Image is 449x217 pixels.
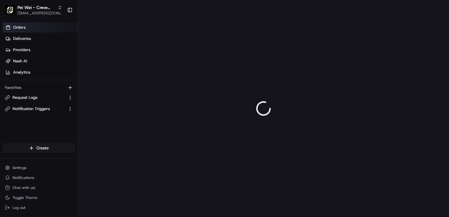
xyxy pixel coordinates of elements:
[62,155,75,159] span: Pylon
[97,80,113,87] button: See all
[12,139,48,146] span: Knowledge Base
[13,47,30,53] span: Providers
[2,22,78,32] a: Orders
[5,106,65,112] a: Notification Triggers
[28,60,102,66] div: Start new chat
[44,154,75,159] a: Powered byPylon
[2,173,75,182] button: Notifications
[13,36,31,41] span: Deliveries
[6,108,16,118] img: Masood Aslam
[6,60,17,71] img: 1736555255976-a54dd68f-1ca7-489b-9aae-adbdc363a1c4
[55,113,68,118] span: [DATE]
[2,83,75,93] div: Favorites
[2,193,75,202] button: Toggle Theme
[52,113,54,118] span: •
[13,60,24,71] img: 9188753566659_6852d8bf1fb38e338040_72.png
[2,163,75,172] button: Settings
[2,45,78,55] a: Providers
[13,70,30,75] span: Analytics
[2,93,75,103] button: Request Logs
[28,66,86,71] div: We're available if you need us!
[12,195,37,200] span: Toggle Theme
[12,106,50,112] span: Notification Triggers
[6,81,42,86] div: Past conversations
[12,165,27,170] span: Settings
[12,205,25,210] span: Log out
[53,140,58,145] div: 💻
[50,137,103,148] a: 💻API Documentation
[2,56,78,66] a: Nash AI
[19,97,51,102] span: [PERSON_NAME]
[2,143,75,153] button: Create
[52,97,54,102] span: •
[6,91,16,101] img: Brittany Newman
[12,95,37,100] span: Request Logs
[19,113,51,118] span: [PERSON_NAME]
[6,140,11,145] div: 📗
[2,34,78,44] a: Deliveries
[55,97,68,102] span: [DATE]
[13,25,26,30] span: Orders
[12,175,34,180] span: Notifications
[12,97,17,102] img: 1736555255976-a54dd68f-1ca7-489b-9aae-adbdc363a1c4
[5,5,15,15] img: Pei Wei - Creve Coeur
[5,95,65,100] a: Request Logs
[4,137,50,148] a: 📗Knowledge Base
[6,25,113,35] p: Welcome 👋
[13,58,27,64] span: Nash AI
[12,185,35,190] span: Chat with us!
[106,61,113,69] button: Start new chat
[2,183,75,192] button: Chat with us!
[59,139,100,146] span: API Documentation
[12,114,17,119] img: 1736555255976-a54dd68f-1ca7-489b-9aae-adbdc363a1c4
[2,203,75,212] button: Log out
[2,67,78,77] a: Analytics
[2,104,75,114] button: Notification Triggers
[36,145,49,151] span: Create
[2,2,65,17] button: Pei Wei - Creve CoeurPei Wei - Creve Coeur[EMAIL_ADDRESS][DOMAIN_NAME]
[17,11,62,16] button: [EMAIL_ADDRESS][DOMAIN_NAME]
[6,6,19,19] img: Nash
[16,40,103,47] input: Clear
[17,4,55,11] button: Pei Wei - Creve Coeur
